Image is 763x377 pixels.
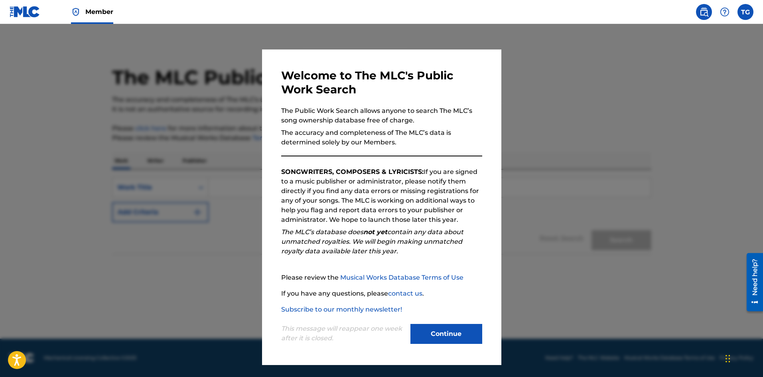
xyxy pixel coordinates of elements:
p: Please review the [281,273,482,282]
span: Member [85,7,113,16]
strong: not yet [363,228,387,236]
img: help [720,7,729,17]
img: Top Rightsholder [71,7,81,17]
p: If you have any questions, please . [281,289,482,298]
a: contact us [388,290,422,297]
em: The MLC’s database does contain any data about unmatched royalties. We will begin making unmatche... [281,228,463,255]
a: Public Search [696,4,712,20]
iframe: Resource Center [741,250,763,314]
div: Drag [726,347,730,371]
strong: SONGWRITERS, COMPOSERS & LYRICISTS: [281,168,424,176]
p: The Public Work Search allows anyone to search The MLC’s song ownership database free of charge. [281,106,482,125]
a: Musical Works Database Terms of Use [340,274,463,281]
div: User Menu [737,4,753,20]
img: search [699,7,709,17]
iframe: Chat Widget [723,339,763,377]
p: The accuracy and completeness of The MLC’s data is determined solely by our Members. [281,128,482,147]
p: If you are signed to a music publisher or administrator, please notify them directly if you find ... [281,167,482,225]
button: Continue [410,324,482,344]
p: This message will reappear one week after it is closed. [281,324,406,343]
h3: Welcome to The MLC's Public Work Search [281,69,482,97]
a: Subscribe to our monthly newsletter! [281,306,402,313]
div: Help [717,4,733,20]
img: MLC Logo [10,6,40,18]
